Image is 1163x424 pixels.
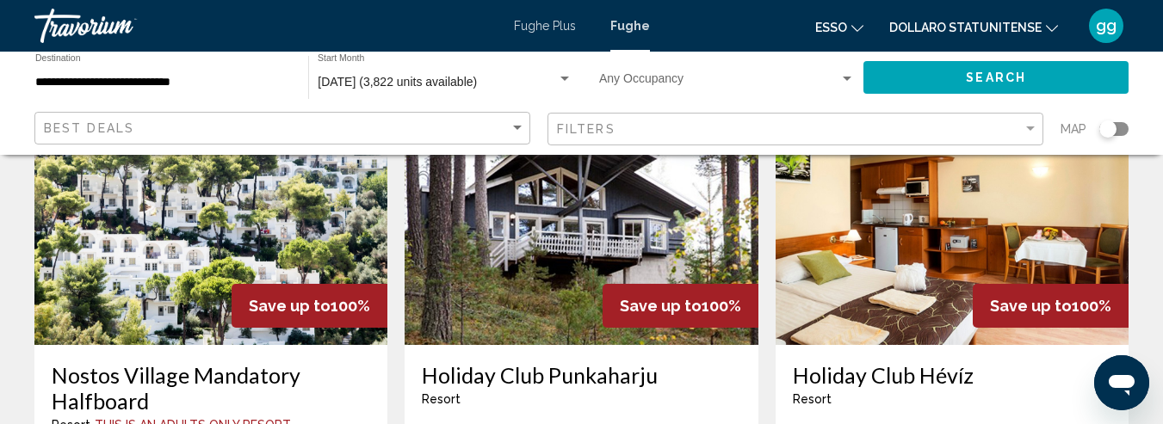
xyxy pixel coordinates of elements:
[405,70,758,345] img: 2233E01X.jpg
[249,297,331,315] span: Save up to
[52,362,370,414] a: Nostos Village Mandatory Halfboard
[318,75,477,89] span: [DATE] (3,822 units available)
[1096,16,1117,34] font: gg
[547,112,1043,147] button: Filter
[514,19,576,33] a: Fughe Plus
[990,297,1072,315] span: Save up to
[422,362,740,388] a: Holiday Club Punkaharju
[44,121,134,135] span: Best Deals
[1094,355,1149,410] iframe: Pulsante per aprire la finestra di messaggistica
[1061,117,1086,141] span: Map
[44,121,525,136] mat-select: Sort by
[610,19,650,33] a: Fughe
[815,21,847,34] font: esso
[966,71,1026,85] span: Search
[422,392,461,406] span: Resort
[1084,8,1129,44] button: Menu utente
[793,392,832,406] span: Resort
[889,15,1058,40] button: Cambia valuta
[232,284,387,328] div: 100%
[889,21,1042,34] font: Dollaro statunitense
[776,70,1129,345] img: 5980I01X.jpg
[34,70,387,345] img: 2822E01X.jpg
[34,9,497,43] a: Travorio
[973,284,1129,328] div: 100%
[815,15,863,40] button: Cambia lingua
[620,297,702,315] span: Save up to
[863,61,1129,93] button: Search
[603,284,758,328] div: 100%
[557,122,616,136] span: Filters
[793,362,1111,388] a: Holiday Club Hévíz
